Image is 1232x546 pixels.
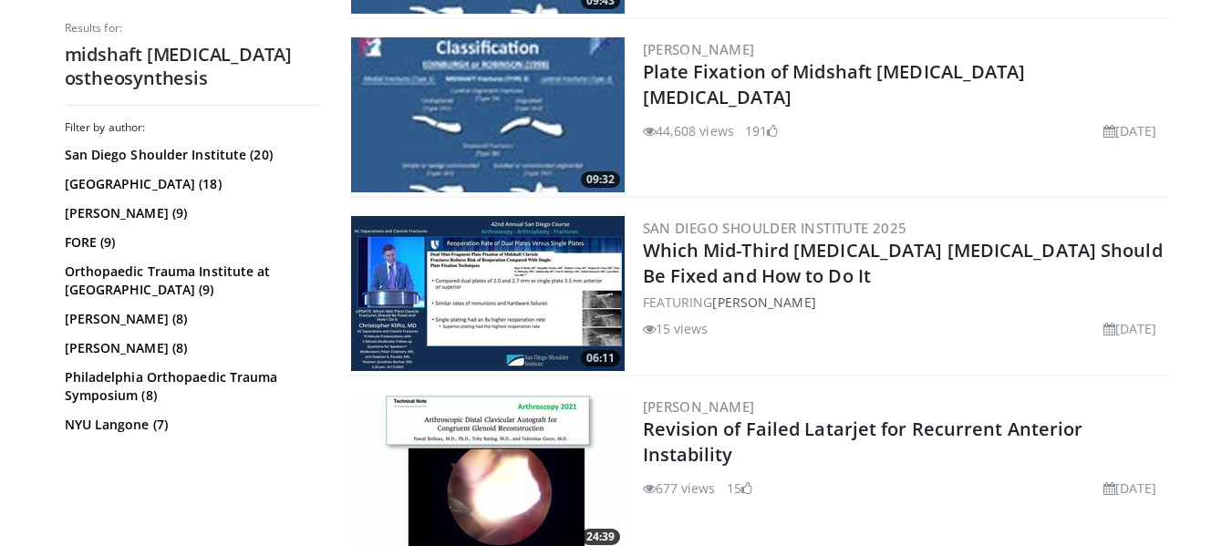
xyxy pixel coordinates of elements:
a: 09:32 [351,37,625,192]
h2: midshaft [MEDICAL_DATA] ostheosynthesis [65,43,320,90]
p: Results for: [65,21,320,36]
a: 06:11 [351,216,625,371]
a: [PERSON_NAME] [643,397,755,416]
li: 44,608 views [643,121,734,140]
a: Orthopaedic Trauma Institute at [GEOGRAPHIC_DATA] (9) [65,263,316,299]
a: Philadelphia Orthopaedic Trauma Symposium (8) [65,368,316,405]
div: FEATURING [643,293,1165,312]
a: FORE (9) [65,233,316,252]
li: 15 [727,479,752,498]
a: [PERSON_NAME] (8) [65,339,316,357]
img: Clavicle_Fx_ORIF_FINAL-H.264_for_You_Tube_SD_480x360__100006823_3.jpg.300x170_q85_crop-smart_upsc... [351,37,625,192]
li: [DATE] [1103,319,1157,338]
li: 15 views [643,319,709,338]
a: [GEOGRAPHIC_DATA] (18) [65,175,316,193]
a: [PERSON_NAME] [643,40,755,58]
img: ee1c72cc-f612-43ce-97b0-b87387a4befa.300x170_q85_crop-smart_upscale.jpg [351,216,625,371]
a: Revision of Failed Latarjet for Recurrent Anterior Instability [643,417,1083,467]
a: Plate Fixation of Midshaft [MEDICAL_DATA] [MEDICAL_DATA] [643,59,1026,109]
span: 24:39 [581,529,620,545]
li: [DATE] [1103,121,1157,140]
a: [PERSON_NAME] (9) [65,204,316,222]
h3: Filter by author: [65,120,320,135]
a: [PERSON_NAME] [712,294,815,311]
a: NYU Langone (7) [65,416,316,434]
a: San Diego Shoulder Institute (20) [65,146,316,164]
li: [DATE] [1103,479,1157,498]
a: Which Mid-Third [MEDICAL_DATA] [MEDICAL_DATA] Should Be Fixed and How to Do It [643,238,1163,288]
span: 09:32 [581,171,620,188]
a: San Diego Shoulder Institute 2025 [643,219,907,237]
span: 06:11 [581,350,620,366]
a: [PERSON_NAME] (8) [65,310,316,328]
li: 677 views [643,479,716,498]
li: 191 [745,121,778,140]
